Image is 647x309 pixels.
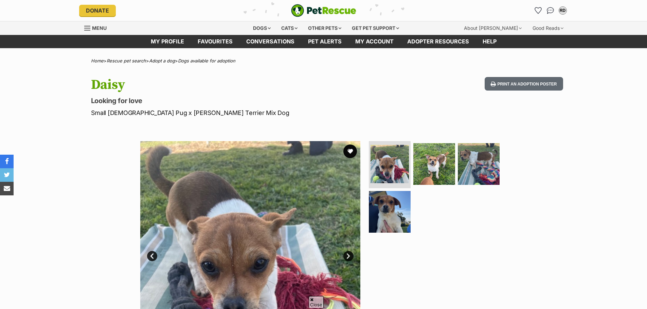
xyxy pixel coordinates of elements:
a: Favourites [191,35,239,48]
a: Conversations [545,5,556,16]
h1: Daisy [91,77,378,93]
a: Help [476,35,503,48]
button: Print an adoption poster [485,77,563,91]
div: Cats [276,21,302,35]
img: Photo of Daisy [371,145,409,183]
a: Donate [79,5,116,16]
a: Next [343,251,354,261]
a: My profile [144,35,191,48]
div: Get pet support [347,21,404,35]
div: > > > [74,58,573,63]
img: Photo of Daisy [369,191,411,233]
a: PetRescue [291,4,356,17]
a: Rescue pet search [107,58,146,63]
a: Adopter resources [400,35,476,48]
a: Pet alerts [301,35,348,48]
div: About [PERSON_NAME] [459,21,526,35]
a: My account [348,35,400,48]
button: favourite [343,144,357,158]
div: RD [559,7,566,14]
a: Dogs available for adoption [178,58,235,63]
div: Dogs [248,21,275,35]
span: Menu [92,25,107,31]
img: Photo of Daisy [413,143,455,185]
div: Good Reads [528,21,568,35]
ul: Account quick links [533,5,568,16]
a: Menu [84,21,111,34]
p: Small [DEMOGRAPHIC_DATA] Pug x [PERSON_NAME] Terrier Mix Dog [91,108,378,117]
div: Other pets [303,21,346,35]
a: Favourites [533,5,544,16]
span: Close [309,296,324,308]
a: Home [91,58,104,63]
a: Prev [147,251,157,261]
img: Photo of Daisy [458,143,500,185]
p: Looking for love [91,96,378,105]
a: conversations [239,35,301,48]
a: Adopt a dog [149,58,175,63]
img: logo-e224e6f780fb5917bec1dbf3a21bbac754714ae5b6737aabdf751b685950b380.svg [291,4,356,17]
button: My account [557,5,568,16]
img: chat-41dd97257d64d25036548639549fe6c8038ab92f7586957e7f3b1b290dea8141.svg [547,7,554,14]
